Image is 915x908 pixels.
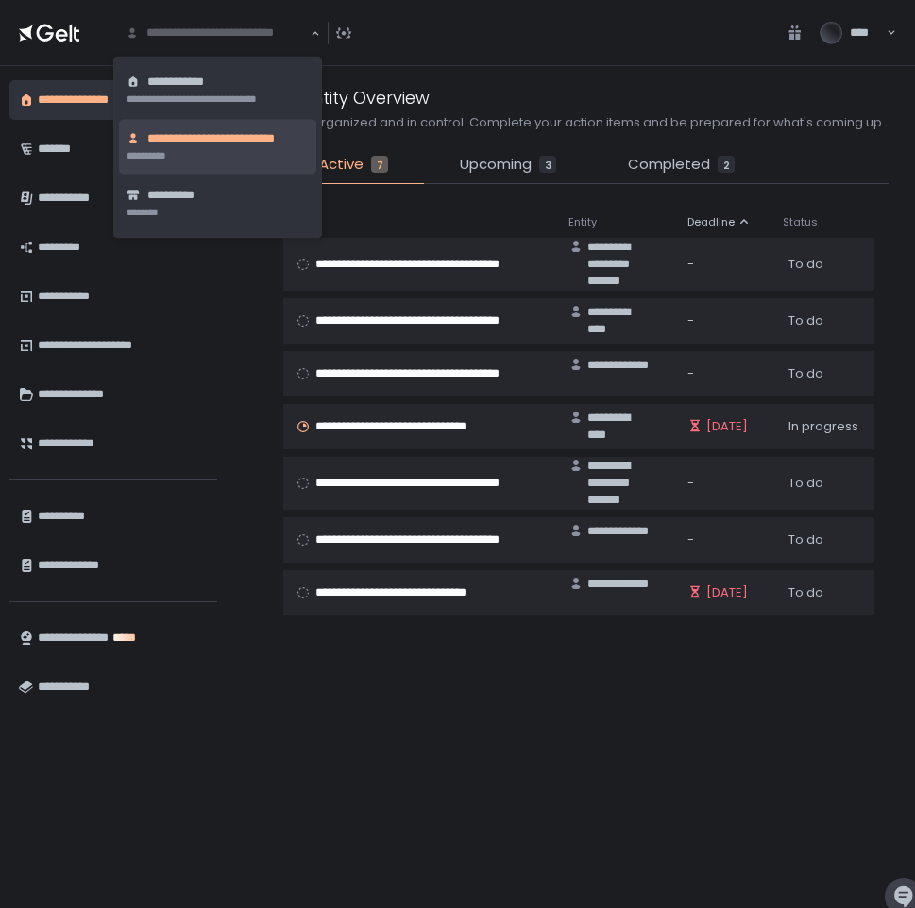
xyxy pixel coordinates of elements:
[126,24,309,42] input: Search for option
[687,256,694,273] span: -
[783,215,818,229] span: Status
[788,365,823,382] span: To do
[283,114,885,131] h2: Stay organized and in control. Complete your action items and be prepared for what's coming up.
[788,584,823,601] span: To do
[687,312,694,329] span: -
[706,418,748,435] span: [DATE]
[687,215,735,229] span: Deadline
[788,312,823,329] span: To do
[628,154,710,176] span: Completed
[568,215,597,229] span: Entity
[788,256,823,273] span: To do
[788,531,823,548] span: To do
[113,12,320,54] div: Search for option
[687,365,694,382] span: -
[687,475,694,492] span: -
[788,418,858,435] span: In progress
[295,215,320,229] span: Task
[460,154,532,176] span: Upcoming
[788,475,823,492] span: To do
[539,156,556,173] div: 3
[283,85,430,110] div: Entity Overview
[371,156,388,173] div: 7
[687,531,694,548] span: -
[319,154,364,176] span: Active
[706,584,748,601] span: [DATE]
[718,156,735,173] div: 2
